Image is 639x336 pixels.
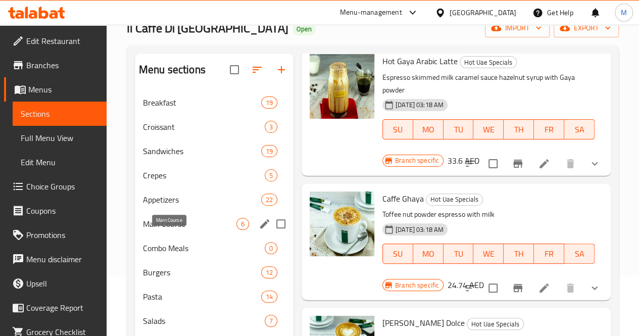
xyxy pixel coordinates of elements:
button: MO [413,119,444,139]
span: Branch specific [391,280,443,290]
h6: 24.74 AED [448,278,484,292]
span: Combo Meals [143,242,265,254]
div: Breakfast19 [135,90,293,115]
a: Coupons [4,199,107,223]
span: 5 [265,171,277,180]
span: Menus [28,83,99,95]
button: Branch-specific-item [506,152,530,176]
span: Croissant [143,121,265,133]
button: Add section [269,58,293,82]
div: items [261,291,277,303]
button: show more [582,276,607,300]
a: Sections [13,102,107,126]
span: Il Caffe Di [GEOGRAPHIC_DATA] [127,17,288,39]
button: show more [582,152,607,176]
div: Croissant3 [135,115,293,139]
button: export [554,19,619,37]
span: 6 [237,219,249,229]
h2: Menu sections [139,62,206,77]
a: Menus [4,77,107,102]
span: import [493,22,542,34]
span: 7 [265,316,277,326]
span: [DATE] 03:18 AM [391,100,448,110]
span: Sections [21,108,99,120]
a: Edit menu item [538,158,550,170]
span: Select all sections [224,59,245,80]
span: 0 [265,244,277,253]
span: WE [477,247,500,261]
a: Upsell [4,271,107,296]
button: sort-choices [458,152,482,176]
button: delete [558,152,582,176]
span: M [621,7,627,18]
span: SU [387,247,409,261]
a: Coverage Report [4,296,107,320]
div: Combo Meals0 [135,236,293,260]
span: Salads [143,315,265,327]
button: SU [382,244,413,264]
span: Edit Restaurant [26,35,99,47]
a: Edit Menu [13,150,107,174]
span: MO [417,122,439,137]
span: Full Menu View [21,132,99,144]
div: items [265,315,277,327]
div: Salads7 [135,309,293,333]
span: Crepes [143,169,265,181]
button: SU [382,119,413,139]
div: Menu-management [340,7,402,19]
span: Branches [26,59,99,71]
span: Hot Uae Specials [460,57,516,68]
button: MO [413,244,444,264]
button: FR [534,244,564,264]
button: sort-choices [458,276,482,300]
button: WE [473,119,504,139]
button: SA [564,119,595,139]
span: export [562,22,611,34]
div: [GEOGRAPHIC_DATA] [450,7,516,18]
a: Choice Groups [4,174,107,199]
span: Upsell [26,277,99,290]
span: Menu disclaimer [26,253,99,265]
span: Hot Gaya Arabic Latte [382,54,458,69]
button: WE [473,244,504,264]
div: Hot Uae Specials [426,194,483,206]
div: Crepes5 [135,163,293,187]
span: 19 [262,98,277,108]
button: Branch-specific-item [506,276,530,300]
button: TH [504,244,534,264]
div: Sandwiches19 [135,139,293,163]
a: Edit menu item [538,282,550,294]
button: SA [564,244,595,264]
h6: 33.6 AED [448,154,479,168]
span: Sort sections [245,58,269,82]
span: Open [292,25,316,33]
span: 19 [262,147,277,156]
div: items [261,97,277,109]
span: SA [568,247,591,261]
span: 12 [262,268,277,277]
span: MO [417,247,439,261]
div: Appetizers22 [135,187,293,212]
button: TU [444,119,474,139]
p: Toffee nut powder espresso with milk [382,208,595,221]
span: TU [448,247,470,261]
span: Hot Uae Specials [467,318,523,330]
span: Pasta [143,291,261,303]
a: Promotions [4,223,107,247]
svg: Show Choices [588,282,601,294]
span: TU [448,122,470,137]
span: Branch specific [391,156,443,165]
span: Coverage Report [26,302,99,314]
a: Edit Restaurant [4,29,107,53]
span: FR [538,247,560,261]
a: Full Menu View [13,126,107,150]
div: Open [292,23,316,35]
span: Appetizers [143,194,261,206]
a: Branches [4,53,107,77]
div: items [261,194,277,206]
span: SA [568,122,591,137]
